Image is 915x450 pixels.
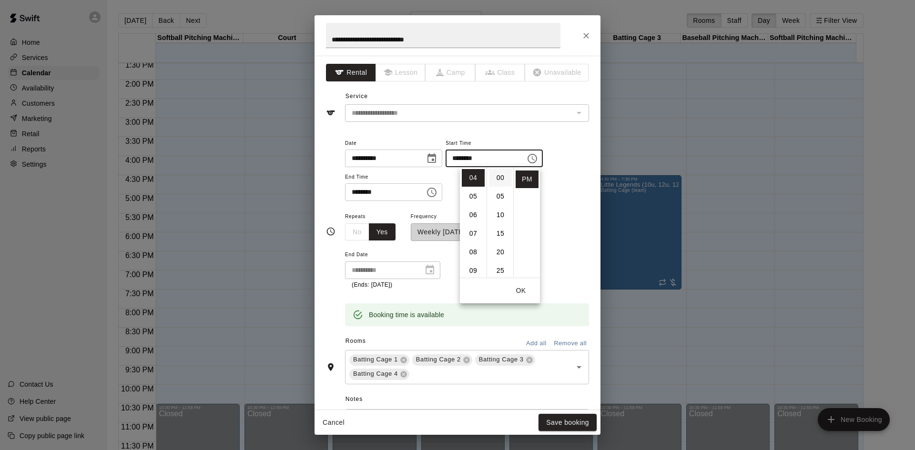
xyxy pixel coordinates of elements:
[523,149,542,168] button: Choose time, selected time is 4:30 PM
[516,170,539,188] li: PM
[551,336,589,351] button: Remove all
[426,64,476,81] span: The type of an existing booking cannot be changed
[349,354,409,366] div: Batting Cage 1
[412,354,472,366] div: Batting Cage 2
[572,360,586,374] button: Open
[345,210,403,223] span: Repeats
[352,280,434,290] p: (Ends: [DATE])
[412,355,465,364] span: Batting Cage 2
[462,188,485,205] li: 5 hours
[462,262,485,280] li: 9 hours
[326,362,335,372] svg: Rooms
[369,223,396,241] button: Yes
[462,169,485,187] li: 4 hours
[460,167,487,278] ul: Select hours
[475,355,528,364] span: Batting Cage 3
[578,27,595,44] button: Close
[369,306,444,323] div: Booking time is available
[489,262,512,280] li: 25 minutes
[506,282,536,300] button: OK
[346,392,589,407] span: Notes
[489,206,512,224] li: 10 minutes
[489,188,512,205] li: 5 minutes
[345,137,442,150] span: Date
[489,243,512,261] li: 20 minutes
[462,206,485,224] li: 6 hours
[349,369,409,380] div: Batting Cage 4
[376,64,426,81] span: The type of an existing booking cannot be changed
[462,225,485,242] li: 7 hours
[446,137,543,150] span: Start Time
[411,210,481,223] span: Frequency
[489,225,512,242] li: 15 minutes
[462,243,485,261] li: 8 hours
[346,93,368,100] span: Service
[326,64,376,81] button: Rental
[539,414,597,431] button: Save booking
[349,369,402,379] span: Batting Cage 4
[345,249,440,261] span: End Date
[521,336,551,351] button: Add all
[475,354,535,366] div: Batting Cage 3
[345,104,589,122] div: The service of an existing booking cannot be changed
[346,338,366,344] span: Rooms
[489,169,512,187] li: 0 minutes
[476,64,526,81] span: The type of an existing booking cannot be changed
[318,414,349,431] button: Cancel
[326,227,335,236] svg: Timing
[345,223,396,241] div: outlined button group
[487,167,513,278] ul: Select minutes
[349,355,402,364] span: Batting Cage 1
[422,183,441,202] button: Choose time, selected time is 7:30 PM
[525,64,589,81] span: The type of an existing booking cannot be changed
[345,171,442,184] span: End Time
[513,167,540,278] ul: Select meridiem
[422,149,441,168] button: Choose date, selected date is Aug 13, 2025
[326,108,335,118] svg: Service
